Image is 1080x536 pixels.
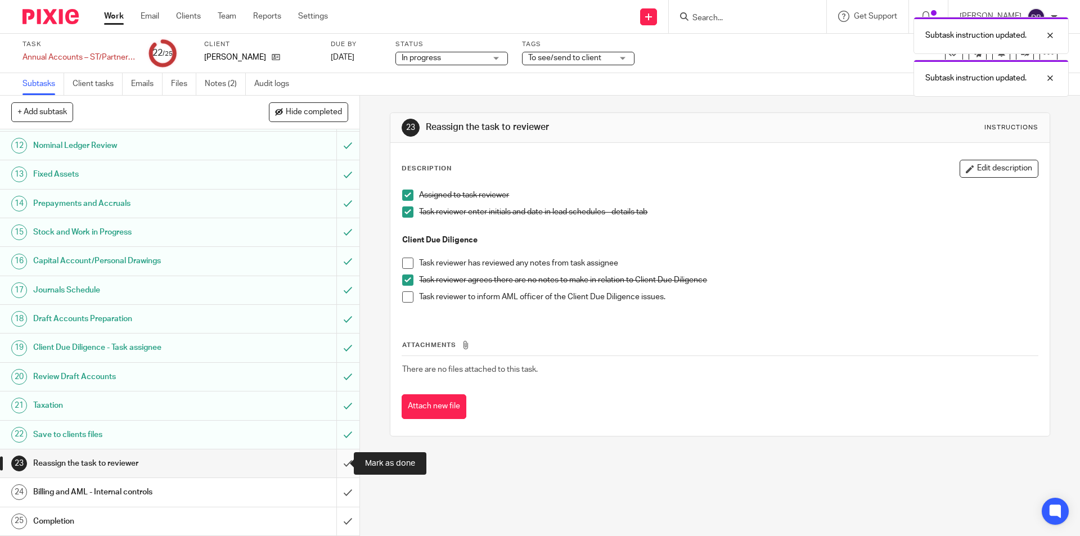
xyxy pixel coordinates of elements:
[33,224,228,241] h1: Stock and Work in Progress
[1027,8,1045,26] img: svg%3E
[419,206,1037,218] p: Task reviewer enter initials and date in lead schedules - details tab
[402,164,452,173] p: Description
[22,52,135,63] div: Annual Accounts – ST/Partnership - Software
[331,40,381,49] label: Due by
[33,455,228,472] h1: Reassign the task to reviewer
[402,342,456,348] span: Attachments
[11,456,27,471] div: 23
[204,52,266,63] p: [PERSON_NAME]
[419,291,1037,303] p: Task reviewer to inform AML officer of the Client Due Diligence issues.
[33,195,228,212] h1: Prepayments and Accruals
[218,11,236,22] a: Team
[33,426,228,443] h1: Save to clients files
[11,224,27,240] div: 15
[33,397,228,414] h1: Taxation
[286,108,342,117] span: Hide completed
[11,102,73,121] button: + Add subtask
[11,369,27,385] div: 20
[104,11,124,22] a: Work
[171,73,196,95] a: Files
[176,11,201,22] a: Clients
[298,11,328,22] a: Settings
[269,102,348,121] button: Hide completed
[152,47,173,60] div: 22
[33,310,228,327] h1: Draft Accounts Preparation
[925,73,1027,84] p: Subtask instruction updated.
[925,30,1027,41] p: Subtask instruction updated.
[522,40,634,49] label: Tags
[984,123,1038,132] div: Instructions
[11,514,27,529] div: 25
[402,366,538,373] span: There are no files attached to this task.
[33,368,228,385] h1: Review Draft Accounts
[11,138,27,154] div: 12
[426,121,744,133] h1: Reassign the task to reviewer
[402,236,478,244] strong: Client Due Diligence
[11,254,27,269] div: 16
[395,40,508,49] label: Status
[419,190,1037,201] p: Assigned to task reviewer
[205,73,246,95] a: Notes (2)
[11,282,27,298] div: 17
[163,51,173,57] small: /25
[419,258,1037,269] p: Task reviewer has reviewed any notes from task assignee
[528,54,601,62] span: To see/send to client
[131,73,163,95] a: Emails
[11,427,27,443] div: 22
[11,196,27,211] div: 14
[11,166,27,182] div: 13
[73,73,123,95] a: Client tasks
[22,73,64,95] a: Subtasks
[419,274,1037,286] p: Task reviewer agrees there are no notes to make in relation to Client Due Diligence
[11,311,27,327] div: 18
[33,339,228,356] h1: Client Due Diligence - Task assignee
[204,40,317,49] label: Client
[331,53,354,61] span: [DATE]
[402,54,441,62] span: In progress
[141,11,159,22] a: Email
[33,484,228,501] h1: Billing and AML - Internal controls
[253,11,281,22] a: Reports
[33,253,228,269] h1: Capital Account/Personal Drawings
[254,73,298,95] a: Audit logs
[22,9,79,24] img: Pixie
[33,513,228,530] h1: Completion
[33,137,228,154] h1: Nominal Ledger Review
[33,282,228,299] h1: Journals Schedule
[402,119,420,137] div: 23
[960,160,1038,178] button: Edit description
[11,398,27,413] div: 21
[33,166,228,183] h1: Fixed Assets
[11,340,27,356] div: 19
[402,394,466,420] button: Attach new file
[22,40,135,49] label: Task
[11,484,27,500] div: 24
